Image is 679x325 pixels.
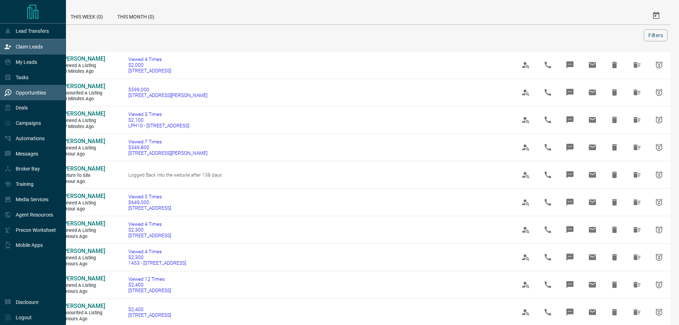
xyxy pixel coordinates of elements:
span: Snooze [650,194,668,211]
span: Viewed a Listing [62,283,105,289]
a: $2,400[STREET_ADDRESS] [128,306,171,318]
span: Viewed a Listing [62,255,105,261]
span: Logged Back into the website after 138 days [128,172,222,178]
span: Hide All from Mackenzie Bryan [628,304,645,321]
span: [PERSON_NAME] [62,248,105,254]
span: $2,300 [128,254,186,260]
span: $2,100 [128,117,189,123]
span: Email [584,166,601,183]
span: Hide All from Yunus Gevrek [628,221,645,238]
span: Message [561,194,578,211]
span: Call [539,304,556,321]
span: Message [561,276,578,293]
span: Hide All from Judy Kwon [628,56,645,73]
span: Hide [606,276,623,293]
span: Hide [606,56,623,73]
span: $2,300 [128,227,171,233]
div: This Week (0) [63,7,110,24]
span: Call [539,56,556,73]
span: [STREET_ADDRESS] [128,68,171,73]
span: Hide [606,304,623,321]
span: Email [584,111,601,128]
span: Snooze [650,84,668,101]
span: Hide [606,139,623,156]
span: Hide All from Satyam Bhasin [628,249,645,266]
span: Viewed 3 Times [128,111,189,117]
span: Snooze [650,276,668,293]
a: [PERSON_NAME] [62,110,105,118]
a: [PERSON_NAME] [62,248,105,255]
span: View Profile [517,139,534,156]
span: 1 hour ago [62,179,105,185]
span: Hide All from Maggie Fisher [628,166,645,183]
span: Hide [606,166,623,183]
span: Viewed a Listing [62,63,105,69]
span: View Profile [517,111,534,128]
span: View Profile [517,194,534,211]
span: Message [561,139,578,156]
span: View Profile [517,166,534,183]
a: [PERSON_NAME] [62,220,105,228]
span: Viewed 5 Times [128,194,171,199]
a: [PERSON_NAME] [62,138,105,145]
span: Email [584,194,601,211]
span: View Profile [517,56,534,73]
span: Hide [606,221,623,238]
span: Snooze [650,166,668,183]
span: Snooze [650,304,668,321]
a: Viewed 5 Times$649,000[STREET_ADDRESS] [128,194,171,211]
a: Viewed 7 Times$349,800[STREET_ADDRESS][PERSON_NAME] [128,139,207,156]
span: [PERSON_NAME] [62,303,105,309]
span: Viewed a Listing [62,145,105,151]
span: 6 hours ago [62,261,105,267]
span: Viewed a Listing [62,118,105,124]
span: Call [539,221,556,238]
span: [STREET_ADDRESS][PERSON_NAME] [128,92,207,98]
span: [PERSON_NAME] [62,220,105,227]
span: Email [584,56,601,73]
span: Viewed a Listing [62,200,105,206]
span: Snooze [650,111,668,128]
div: This Month (0) [110,7,161,24]
span: 57 minutes ago [62,124,105,130]
span: [STREET_ADDRESS] [128,312,171,318]
span: $2,400 [128,306,171,312]
span: [STREET_ADDRESS] [128,233,171,238]
span: [STREET_ADDRESS][PERSON_NAME] [128,150,207,156]
span: Return to Site [62,173,105,179]
span: Snooze [650,139,668,156]
span: Message [561,249,578,266]
a: [PERSON_NAME] [62,275,105,283]
span: Message [561,56,578,73]
span: [PERSON_NAME] [62,165,105,172]
span: Message [561,111,578,128]
span: [PERSON_NAME] [62,110,105,117]
span: Email [584,249,601,266]
span: 9 hours ago [62,316,105,322]
button: Select Date Range [648,7,665,24]
span: Call [539,249,556,266]
span: [STREET_ADDRESS] [128,288,171,293]
span: 5 hours ago [62,234,105,240]
span: $349,800 [128,144,207,150]
span: Call [539,84,556,101]
span: Email [584,276,601,293]
span: $2,000 [128,62,171,68]
a: [PERSON_NAME] [62,303,105,310]
span: Viewed 4 Times [128,221,171,227]
span: Viewed a Listing [62,228,105,234]
span: Hide [606,249,623,266]
span: View Profile [517,304,534,321]
span: Call [539,194,556,211]
span: Hide All from Elliot Chiu [628,84,645,101]
a: [PERSON_NAME] [62,83,105,90]
span: Hide [606,111,623,128]
span: Email [584,304,601,321]
a: [PERSON_NAME] [62,165,105,173]
a: Viewed 4 Times$2,000[STREET_ADDRESS] [128,56,171,73]
span: Message [561,304,578,321]
span: 1453 - [STREET_ADDRESS] [128,260,186,266]
span: 6 hours ago [62,289,105,295]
